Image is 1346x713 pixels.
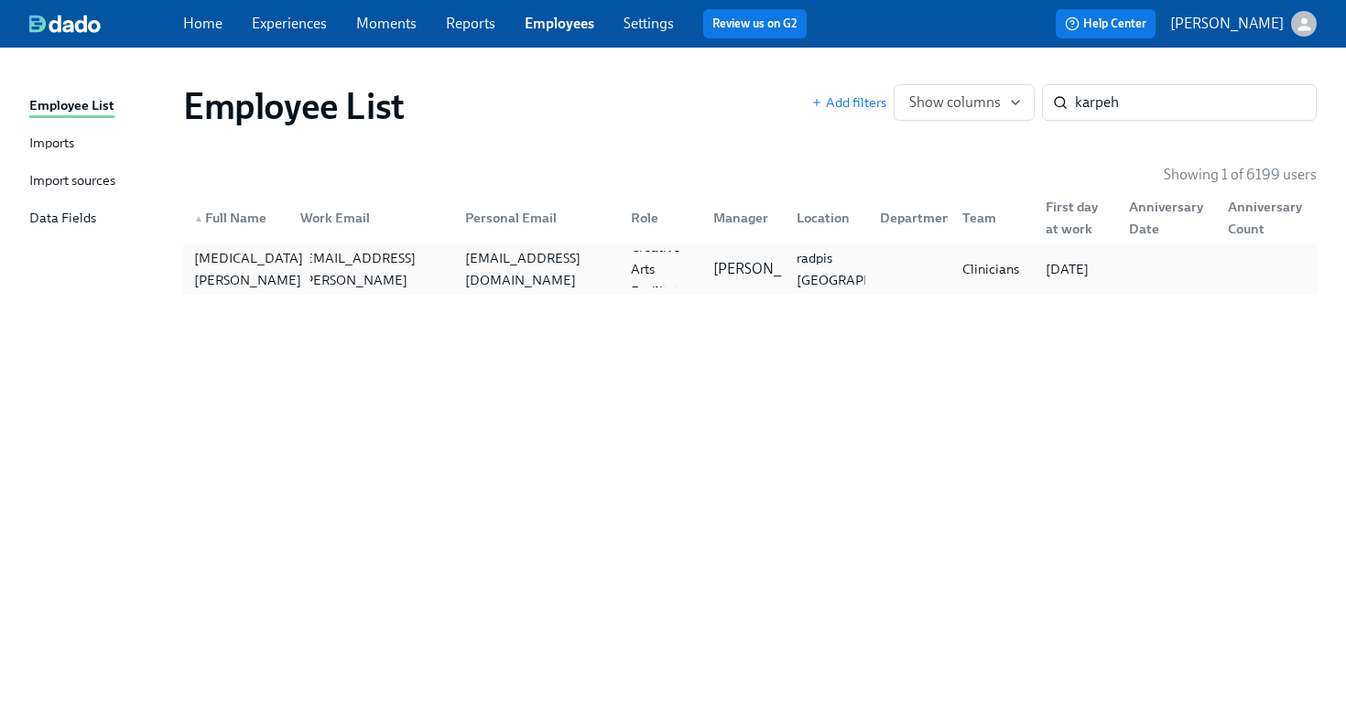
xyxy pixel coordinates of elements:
[29,15,101,33] img: dado
[955,207,1031,229] div: Team
[29,95,168,118] a: Employee List
[29,15,183,33] a: dado
[29,208,96,231] div: Data Fields
[909,93,1019,112] span: Show columns
[699,200,782,236] div: Manager
[624,207,700,229] div: Role
[865,200,949,236] div: Department
[29,133,74,156] div: Imports
[458,247,616,291] div: [EMAIL_ADDRESS][DOMAIN_NAME]
[624,15,674,32] a: Settings
[955,258,1031,280] div: Clinicians
[1065,15,1146,33] span: Help Center
[187,247,310,291] div: [MEDICAL_DATA][PERSON_NAME]
[286,200,451,236] div: Work Email
[706,207,782,229] div: Manager
[183,15,223,32] a: Home
[948,200,1031,236] div: Team
[293,207,451,229] div: Work Email
[187,207,286,229] div: Full Name
[1221,196,1313,240] div: Anniversary Count
[458,207,616,229] div: Personal Email
[29,208,168,231] a: Data Fields
[1031,200,1114,236] div: First day at work
[183,84,405,128] h1: Employee List
[789,207,865,229] div: Location
[1038,196,1114,240] div: First day at work
[525,15,594,32] a: Employees
[293,225,451,313] div: [PERSON_NAME][EMAIL_ADDRESS][PERSON_NAME][DOMAIN_NAME]
[1170,14,1284,34] p: [PERSON_NAME]
[873,207,963,229] div: Department
[183,243,1317,295] a: [MEDICAL_DATA][PERSON_NAME][PERSON_NAME][EMAIL_ADDRESS][PERSON_NAME][DOMAIN_NAME][EMAIL_ADDRESS][...
[450,200,616,236] div: Personal Email
[1164,165,1317,185] p: Showing 1 of 6199 users
[1170,11,1317,37] button: [PERSON_NAME]
[194,214,203,223] span: ▲
[356,15,417,32] a: Moments
[29,170,115,193] div: Import sources
[1122,196,1214,240] div: Anniversary Date
[789,225,939,313] div: [PERSON_NAME] radpis [GEOGRAPHIC_DATA] [GEOGRAPHIC_DATA]
[252,15,327,32] a: Experiences
[29,95,114,118] div: Employee List
[712,15,798,33] a: Review us on G2
[703,9,807,38] button: Review us on G2
[1056,9,1156,38] button: Help Center
[713,259,827,279] p: [PERSON_NAME]
[616,200,700,236] div: Role
[1213,200,1313,236] div: Anniversary Count
[446,15,495,32] a: Reports
[187,200,286,236] div: ▲Full Name
[782,200,865,236] div: Location
[894,84,1035,121] button: Show columns
[29,133,168,156] a: Imports
[29,170,168,193] a: Import sources
[1114,200,1214,236] div: Anniversary Date
[1075,84,1317,121] input: Search by name
[624,236,700,302] div: Creative Arts Facilitator
[811,93,886,112] button: Add filters
[1038,258,1114,280] div: [DATE]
